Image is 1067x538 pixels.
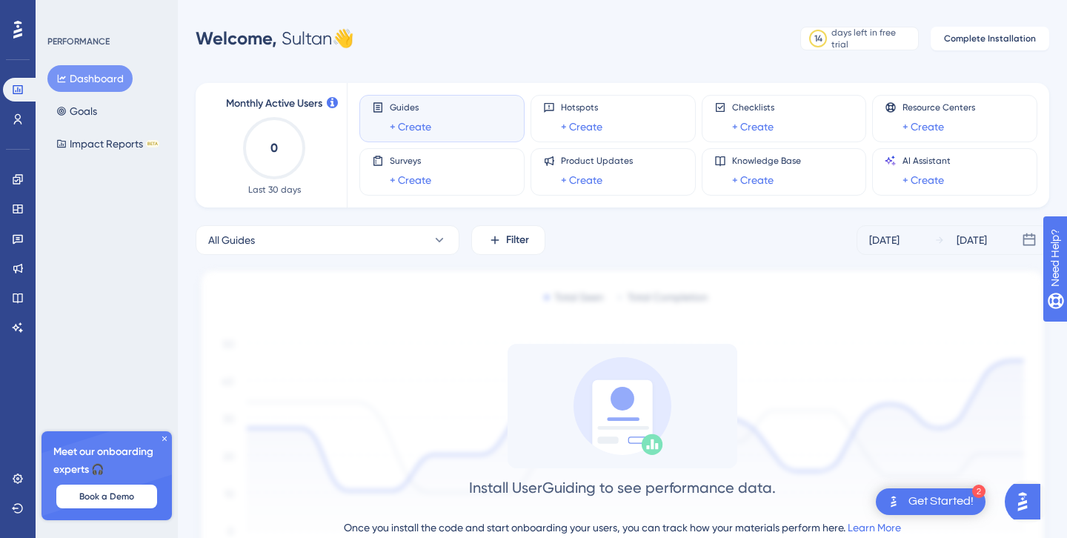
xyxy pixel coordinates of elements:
span: Meet our onboarding experts 🎧 [53,443,160,479]
span: Monthly Active Users [226,95,322,113]
button: All Guides [196,225,459,255]
button: Filter [471,225,545,255]
a: + Create [903,118,944,136]
div: Get Started! [908,494,974,510]
span: Checklists [732,102,774,113]
div: PERFORMANCE [47,36,110,47]
span: Last 30 days [248,184,301,196]
span: Book a Demo [79,491,134,502]
a: + Create [390,118,431,136]
div: Install UserGuiding to see performance data. [469,477,776,498]
span: Complete Installation [944,33,1036,44]
a: + Create [390,171,431,189]
a: + Create [732,171,774,189]
a: + Create [732,118,774,136]
a: + Create [561,171,602,189]
span: All Guides [208,231,255,249]
span: Knowledge Base [732,155,801,167]
span: AI Assistant [903,155,951,167]
span: Filter [506,231,529,249]
iframe: UserGuiding AI Assistant Launcher [1005,479,1049,524]
span: Guides [390,102,431,113]
button: Goals [47,98,106,124]
button: Impact ReportsBETA [47,130,168,157]
button: Complete Installation [931,27,1049,50]
div: 14 [814,33,822,44]
div: [DATE] [869,231,900,249]
div: [DATE] [957,231,987,249]
span: Surveys [390,155,431,167]
span: Resource Centers [903,102,975,113]
div: days left in free trial [831,27,914,50]
button: Dashboard [47,65,133,92]
div: 2 [972,485,985,498]
a: Learn More [848,522,901,534]
button: Book a Demo [56,485,157,508]
div: Once you install the code and start onboarding your users, you can track how your materials perfo... [344,519,901,537]
div: Sultan 👋 [196,27,354,50]
div: BETA [146,140,159,147]
span: Hotspots [561,102,602,113]
span: Need Help? [35,4,93,21]
span: Welcome, [196,27,277,49]
a: + Create [903,171,944,189]
a: + Create [561,118,602,136]
div: Open Get Started! checklist, remaining modules: 2 [876,488,985,515]
img: launcher-image-alternative-text [885,493,903,511]
span: Product Updates [561,155,633,167]
text: 0 [270,141,278,155]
